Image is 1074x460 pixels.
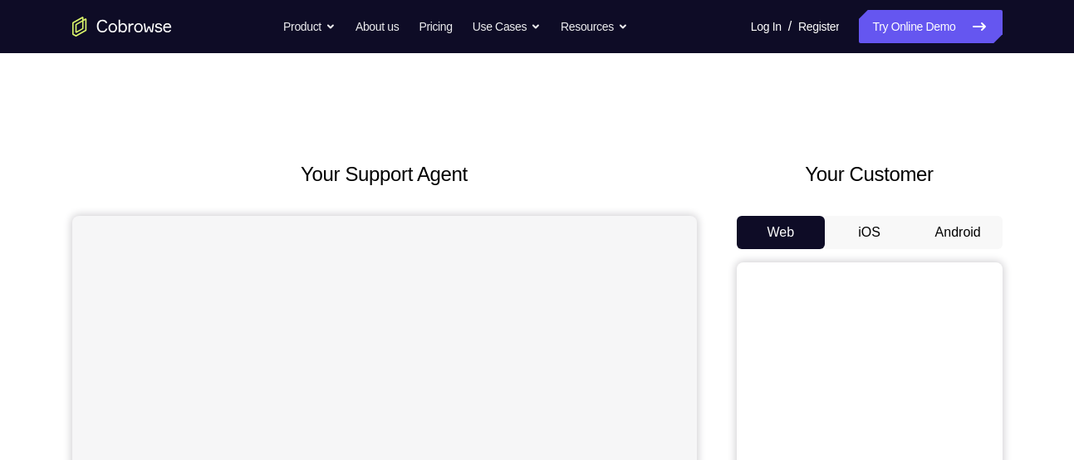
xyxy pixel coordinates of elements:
a: Pricing [419,10,452,43]
button: Android [914,216,1003,249]
button: Resources [561,10,628,43]
a: Try Online Demo [859,10,1002,43]
h2: Your Customer [737,159,1003,189]
button: Web [737,216,826,249]
h2: Your Support Agent [72,159,697,189]
a: Log In [751,10,782,43]
a: Go to the home page [72,17,172,37]
a: Register [798,10,839,43]
span: / [788,17,792,37]
button: Product [283,10,336,43]
button: iOS [825,216,914,249]
button: Use Cases [473,10,541,43]
a: About us [356,10,399,43]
